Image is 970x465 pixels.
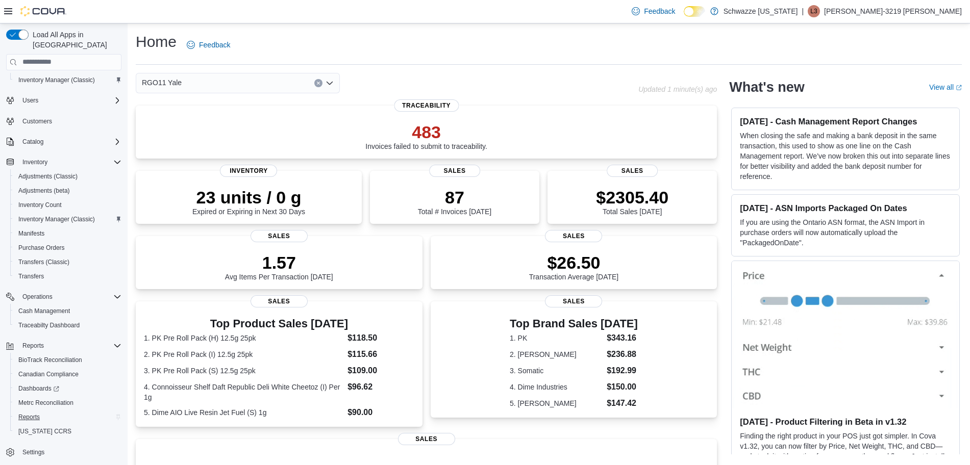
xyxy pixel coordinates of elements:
[10,169,126,184] button: Adjustments (Classic)
[510,318,638,330] h3: Top Brand Sales [DATE]
[2,339,126,353] button: Reports
[529,252,619,281] div: Transaction Average [DATE]
[18,94,42,107] button: Users
[808,5,820,17] div: Logan-3219 Rossell
[251,230,308,242] span: Sales
[529,252,619,273] p: $26.50
[14,382,121,395] span: Dashboards
[14,199,66,211] a: Inventory Count
[596,187,668,216] div: Total Sales [DATE]
[142,76,182,89] span: RGO11 Yale
[18,399,73,407] span: Metrc Reconciliation
[18,244,65,252] span: Purchase Orders
[740,131,951,182] p: When closing the safe and making a bank deposit in the same transaction, this used to show as one...
[18,215,95,223] span: Inventory Manager (Classic)
[18,321,80,329] span: Traceabilty Dashboard
[18,187,70,195] span: Adjustments (beta)
[14,242,121,254] span: Purchase Orders
[14,354,121,366] span: BioTrack Reconciliation
[810,5,817,17] span: L3
[20,6,66,16] img: Cova
[14,185,121,197] span: Adjustments (beta)
[607,381,638,393] dd: $150.00
[10,304,126,318] button: Cash Management
[18,115,121,127] span: Customers
[10,424,126,438] button: [US_STATE] CCRS
[192,187,305,216] div: Expired or Expiring in Next 30 Days
[14,319,121,331] span: Traceabilty Dashboard
[740,116,951,126] h3: [DATE] - Cash Management Report Changes
[14,425,76,437] a: [US_STATE] CCRS
[14,354,86,366] a: BioTrack Reconciliation
[22,96,38,105] span: Users
[14,319,84,331] a: Traceabilty Dashboard
[225,252,333,281] div: Avg Items Per Transaction [DATE]
[10,226,126,241] button: Manifests
[365,122,487,150] div: Invoices failed to submit to traceability.
[740,417,951,427] h3: [DATE] - Product Filtering in Beta in v1.32
[199,40,230,50] span: Feedback
[10,410,126,424] button: Reports
[10,318,126,332] button: Traceabilty Dashboard
[2,114,126,128] button: Customers
[510,382,603,392] dt: 4. Dime Industries
[10,367,126,381] button: Canadian Compliance
[144,382,343,402] dt: 4. Connoisseur Shelf Daft Republic Deli White Cheetoz (I) Per 1g
[802,5,804,17] p: |
[429,165,480,177] span: Sales
[596,187,668,208] p: $2305.40
[18,446,121,458] span: Settings
[545,295,602,307] span: Sales
[18,356,82,364] span: BioTrack Reconciliation
[18,156,121,168] span: Inventory
[18,370,79,378] span: Canadian Compliance
[347,348,414,360] dd: $115.66
[956,85,962,91] svg: External link
[10,241,126,255] button: Purchase Orders
[628,1,679,21] a: Feedback
[14,411,121,423] span: Reports
[510,366,603,376] dt: 3. Somatic
[545,230,602,242] span: Sales
[365,122,487,142] p: 483
[14,227,121,240] span: Manifests
[929,83,962,91] a: View allExternal link
[14,397,78,409] a: Metrc Reconciliation
[14,213,121,225] span: Inventory Manager (Classic)
[18,136,47,148] button: Catalog
[347,406,414,419] dd: $90.00
[2,445,126,459] button: Settings
[144,366,343,376] dt: 3. PK Pre Roll Pack (S) 12.5g 25pk
[347,381,414,393] dd: $96.62
[10,255,126,269] button: Transfers (Classic)
[14,425,121,437] span: Washington CCRS
[14,368,121,380] span: Canadian Compliance
[740,217,951,248] p: If you are using the Ontario ASN format, the ASN Import in purchase orders will now automatically...
[14,270,48,282] a: Transfers
[14,170,82,183] a: Adjustments (Classic)
[510,398,603,408] dt: 5. [PERSON_NAME]
[18,340,48,352] button: Reports
[14,382,63,395] a: Dashboards
[2,155,126,169] button: Inventory
[10,396,126,410] button: Metrc Reconciliation
[14,411,44,423] a: Reports
[418,187,491,216] div: Total # Invoices [DATE]
[418,187,491,208] p: 87
[18,172,78,180] span: Adjustments (Classic)
[220,165,277,177] span: Inventory
[18,291,57,303] button: Operations
[251,295,308,307] span: Sales
[607,348,638,360] dd: $236.88
[347,365,414,377] dd: $109.00
[14,256,73,268] a: Transfers (Classic)
[510,333,603,343] dt: 1. PK
[607,365,638,377] dd: $192.99
[14,227,48,240] a: Manifests
[10,269,126,283] button: Transfers
[2,93,126,108] button: Users
[183,35,234,55] a: Feedback
[14,397,121,409] span: Metrc Reconciliation
[192,187,305,208] p: 23 units / 0 g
